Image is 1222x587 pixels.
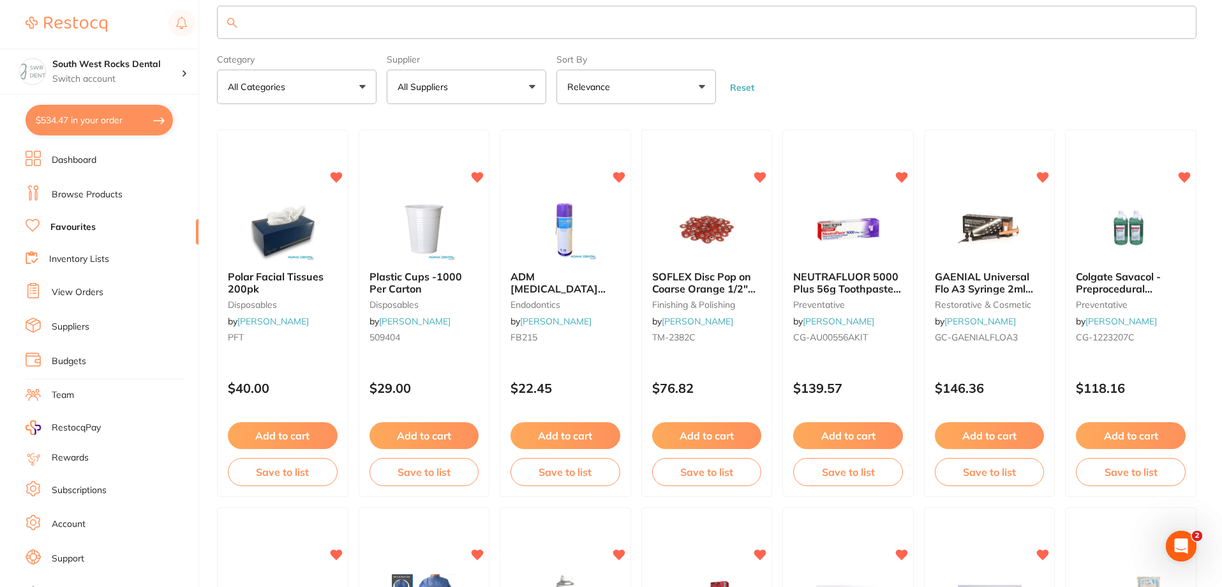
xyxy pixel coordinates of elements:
span: ADM [MEDICAL_DATA] Cryogenic Tooth [510,270,606,307]
span: by [1076,316,1157,327]
a: [PERSON_NAME] [1085,316,1157,327]
button: Add to cart [510,422,620,449]
span: CG-AU00556AKIT [793,332,868,343]
button: Save to list [510,458,620,486]
img: Plastic Cups -1000 Per Carton [382,197,465,261]
p: All Categories [228,80,290,93]
button: $534.47 in your order [26,105,173,135]
label: Category [217,54,376,65]
img: ADM Frostbite Cryogenic Tooth [524,197,607,261]
a: Budgets [52,355,86,368]
p: $146.36 [935,381,1045,395]
button: Add to cart [793,422,903,449]
a: [PERSON_NAME] [662,316,733,327]
img: SOFLEX Disc Pop on Coarse Orange 1/2" 12.7mm Pack of 85 [665,197,748,261]
p: Relevance [567,80,615,93]
img: NEUTRAFLUOR 5000 Plus 56g Toothpaste Box 12 with Labels [807,197,890,261]
a: Suppliers [52,321,89,333]
button: Save to list [652,458,762,486]
button: Add to cart [369,422,479,449]
img: South West Rocks Dental [20,59,45,84]
button: Add to cart [652,422,762,449]
small: preventative [1076,300,1186,310]
a: Subscriptions [52,484,107,497]
small: restorative & cosmetic [935,300,1045,310]
b: ADM Frostbite Cryogenic Tooth [510,271,620,294]
label: Supplier [387,54,546,65]
b: SOFLEX Disc Pop on Coarse Orange 1/2" 12.7mm Pack of 85 [652,271,762,294]
button: Reset [726,82,758,93]
small: endodontics [510,300,620,310]
a: Account [52,518,86,531]
span: SOFLEX Disc Pop on Coarse Orange 1/2" 12.7mm Pack of 85 [652,270,756,307]
small: finishing & polishing [652,300,762,310]
button: Add to cart [228,422,338,449]
p: $139.57 [793,381,903,395]
span: NEUTRAFLUOR 5000 Plus 56g Toothpaste Box 12 with Labels [793,270,901,307]
button: Save to list [369,458,479,486]
button: All Suppliers [387,70,546,104]
b: Polar Facial Tissues 200pk [228,271,338,294]
button: Save to list [793,458,903,486]
span: by [228,316,309,327]
p: $118.16 [1076,381,1186,395]
img: GAENIAL Universal Flo A3 Syringe 2ml Dispenser Tipsx20 [948,197,1031,261]
img: Restocq Logo [26,17,107,32]
button: Add to cart [935,422,1045,449]
a: Browse Products [52,188,123,201]
span: FB215 [510,332,537,343]
span: 2 [1192,531,1202,541]
span: PFT [228,332,244,343]
span: by [369,316,451,327]
span: Polar Facial Tissues 200pk [228,270,324,294]
img: Polar Facial Tissues 200pk [241,197,324,261]
a: View Orders [52,286,103,299]
small: disposables [228,300,338,310]
button: Save to list [935,458,1045,486]
a: [PERSON_NAME] [237,316,309,327]
img: Colgate Savacol - Preprocedural Chlorhexidine Antiseptic Mouth & Throat Rinse - 3L, 2-Pack [1089,197,1172,261]
span: GAENIAL Universal Flo A3 Syringe 2ml Dispenser Tipsx20 [935,270,1033,307]
p: All Suppliers [398,80,453,93]
button: Save to list [228,458,338,486]
b: NEUTRAFLUOR 5000 Plus 56g Toothpaste Box 12 with Labels [793,271,903,294]
span: RestocqPay [52,422,101,434]
a: Inventory Lists [49,253,109,266]
a: [PERSON_NAME] [520,316,592,327]
a: [PERSON_NAME] [379,316,451,327]
a: Team [52,389,74,402]
p: $22.45 [510,381,620,395]
p: $76.82 [652,381,762,395]
h4: South West Rocks Dental [52,58,181,71]
a: [PERSON_NAME] [803,316,874,327]
b: Plastic Cups -1000 Per Carton [369,271,479,294]
span: GC-GAENIALFLOA3 [935,332,1018,343]
p: Switch account [52,73,181,86]
b: Colgate Savacol - Preprocedural Chlorhexidine Antiseptic Mouth & Throat Rinse - 3L, 2-Pack [1076,271,1186,294]
span: by [793,316,874,327]
a: Rewards [52,452,89,464]
small: disposables [369,300,479,310]
button: Relevance [556,70,716,104]
a: Dashboard [52,154,96,167]
a: RestocqPay [26,420,101,435]
a: Restocq Logo [26,10,107,39]
button: All Categories [217,70,376,104]
p: $40.00 [228,381,338,395]
b: GAENIAL Universal Flo A3 Syringe 2ml Dispenser Tipsx20 [935,271,1045,294]
small: preventative [793,300,903,310]
a: [PERSON_NAME] [944,316,1016,327]
span: Plastic Cups -1000 Per Carton [369,270,462,294]
button: Save to list [1076,458,1186,486]
span: by [935,316,1016,327]
span: by [510,316,592,327]
button: Add to cart [1076,422,1186,449]
span: TM-2382C [652,332,696,343]
a: Favourites [50,221,96,234]
p: $29.00 [369,381,479,395]
label: Sort By [556,54,716,65]
iframe: Intercom live chat [1166,531,1196,561]
input: Search Favourite Products [217,6,1196,39]
span: CG-1223207C [1076,332,1135,343]
span: by [652,316,733,327]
